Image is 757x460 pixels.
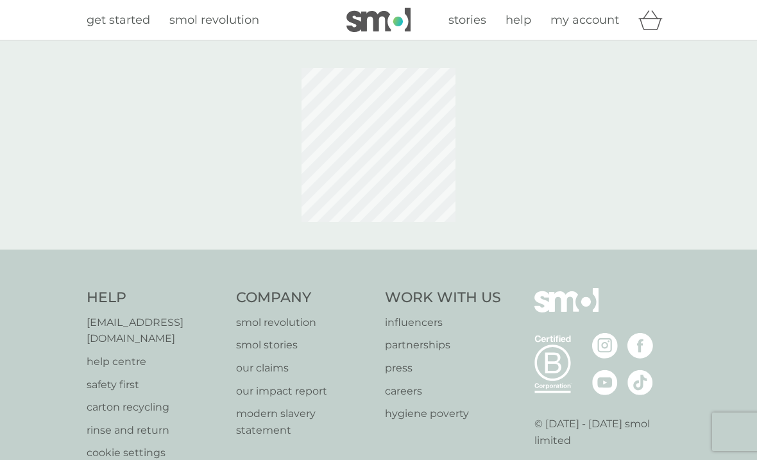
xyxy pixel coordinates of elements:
[169,11,259,30] a: smol revolution
[236,360,373,377] a: our claims
[550,13,619,27] span: my account
[534,288,599,332] img: smol
[385,314,501,331] a: influencers
[550,11,619,30] a: my account
[385,337,501,354] a: partnerships
[627,333,653,359] img: visit the smol Facebook page
[87,314,223,347] a: [EMAIL_ADDRESS][DOMAIN_NAME]
[87,399,223,416] a: carton recycling
[87,13,150,27] span: get started
[236,314,373,331] a: smol revolution
[506,13,531,27] span: help
[87,288,223,308] h4: Help
[236,383,373,400] a: our impact report
[385,288,501,308] h4: Work With Us
[627,370,653,395] img: visit the smol Tiktok page
[448,13,486,27] span: stories
[87,377,223,393] a: safety first
[346,8,411,32] img: smol
[592,333,618,359] img: visit the smol Instagram page
[638,7,670,33] div: basket
[592,370,618,395] img: visit the smol Youtube page
[385,383,501,400] a: careers
[448,11,486,30] a: stories
[236,405,373,438] a: modern slavery statement
[87,354,223,370] a: help centre
[236,288,373,308] h4: Company
[385,405,501,422] a: hygiene poverty
[236,337,373,354] a: smol stories
[385,360,501,377] a: press
[506,11,531,30] a: help
[169,13,259,27] span: smol revolution
[87,11,150,30] a: get started
[87,422,223,439] a: rinse and return
[534,416,671,448] p: © [DATE] - [DATE] smol limited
